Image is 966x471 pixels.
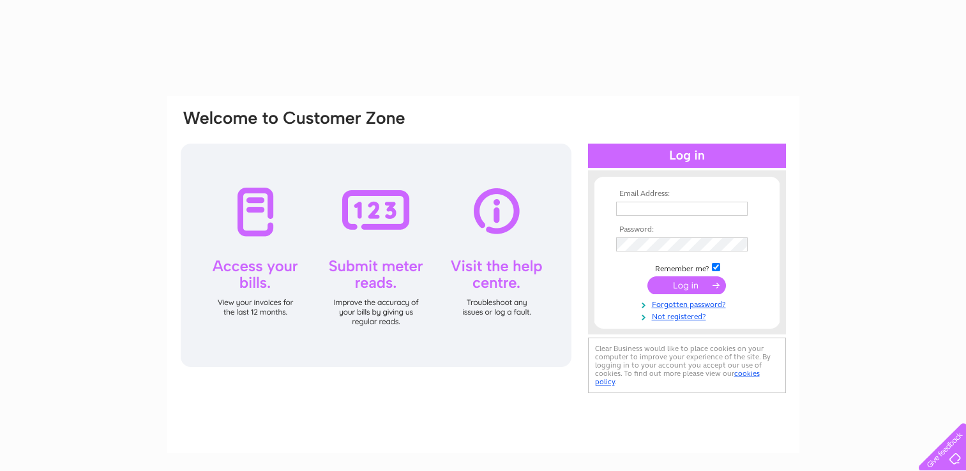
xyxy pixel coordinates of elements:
th: Password: [613,225,761,234]
a: cookies policy [595,369,760,386]
a: Forgotten password? [616,297,761,310]
a: Not registered? [616,310,761,322]
input: Submit [647,276,726,294]
th: Email Address: [613,190,761,198]
td: Remember me? [613,261,761,274]
div: Clear Business would like to place cookies on your computer to improve your experience of the sit... [588,338,786,393]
